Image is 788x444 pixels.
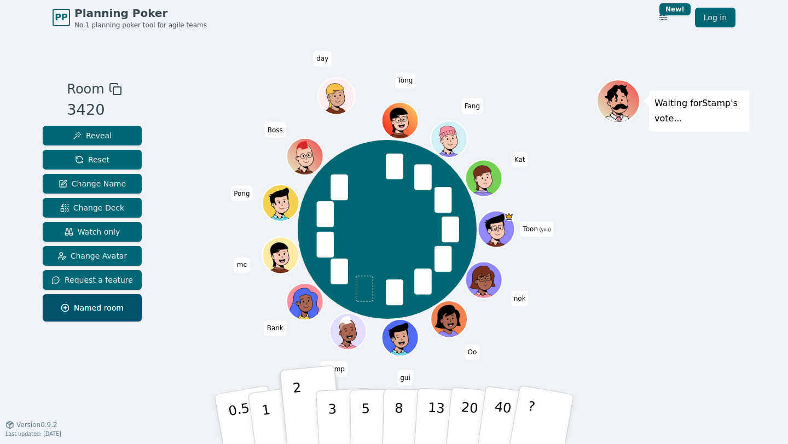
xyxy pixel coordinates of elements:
span: Version 0.9.2 [16,420,57,429]
button: Version0.9.2 [5,420,57,429]
a: Log in [695,8,735,27]
div: 3420 [67,99,121,121]
button: New! [653,8,673,27]
button: Reset [43,150,142,170]
span: Click to change your name [231,186,252,201]
span: Last updated: [DATE] [5,431,61,437]
button: Reveal [43,126,142,145]
span: Reveal [73,130,112,141]
p: 2 [292,380,306,440]
span: Planning Poker [74,5,207,21]
span: Request a feature [51,274,133,285]
span: Click to change your name [395,73,416,89]
span: No.1 planning poker tool for agile teams [74,21,207,30]
span: Click to change your name [264,321,286,336]
span: Room [67,79,104,99]
span: Change Avatar [57,250,128,261]
button: Watch only [43,222,142,242]
span: PP [55,11,67,24]
span: Named room [61,302,124,313]
span: (you) [538,227,551,232]
button: Change Name [43,174,142,194]
button: Click to change your avatar [479,212,514,247]
p: Waiting for Stamp 's vote... [654,96,744,126]
button: Change Avatar [43,246,142,266]
span: Change Name [59,178,126,189]
div: New! [659,3,691,15]
span: Click to change your name [511,291,529,306]
a: PPPlanning PokerNo.1 planning poker tool for agile teams [53,5,207,30]
span: Click to change your name [465,344,479,360]
button: Change Deck [43,198,142,218]
span: Click to change your name [321,361,347,377]
button: Request a feature [43,270,142,290]
span: Click to change your name [265,122,286,138]
span: Click to change your name [314,51,331,66]
span: Watch only [65,226,120,237]
span: Change Deck [60,202,124,213]
span: Click to change your name [234,258,250,273]
span: Click to change your name [462,98,483,114]
button: Named room [43,294,142,322]
span: Reset [75,154,109,165]
span: Click to change your name [512,152,528,167]
span: Click to change your name [397,370,413,385]
span: Click to change your name [520,221,553,237]
span: Toon is the host [505,212,514,221]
